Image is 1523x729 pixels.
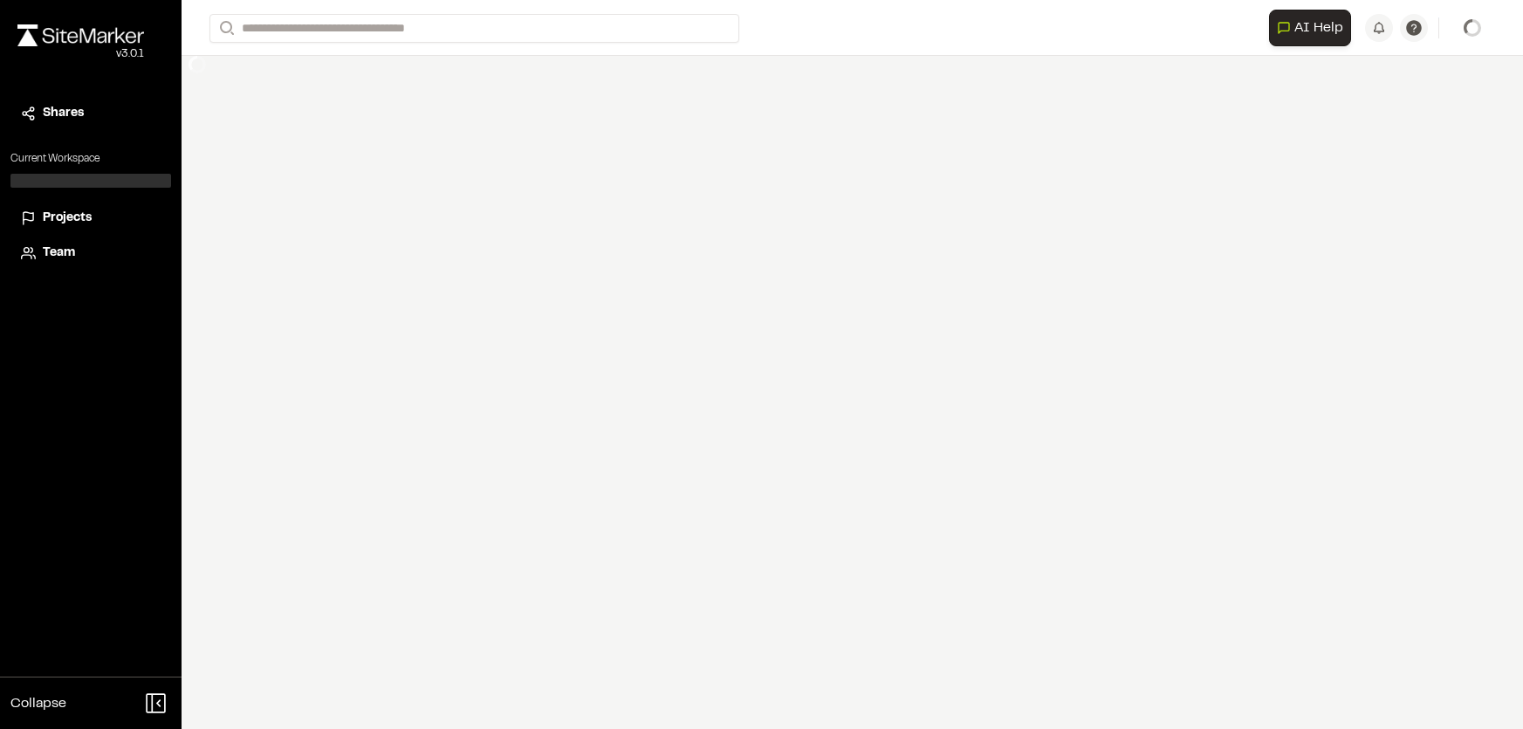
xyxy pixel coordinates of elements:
img: rebrand.png [17,24,144,46]
p: Current Workspace [10,151,171,167]
div: Open AI Assistant [1269,10,1358,46]
span: Team [43,244,75,263]
div: Oh geez...please don't... [17,46,144,62]
span: Shares [43,104,84,123]
a: Shares [21,104,161,123]
button: Open AI Assistant [1269,10,1351,46]
span: AI Help [1294,17,1343,38]
button: Search [209,14,241,43]
span: Projects [43,209,92,228]
a: Team [21,244,161,263]
a: Projects [21,209,161,228]
span: Collapse [10,693,66,714]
